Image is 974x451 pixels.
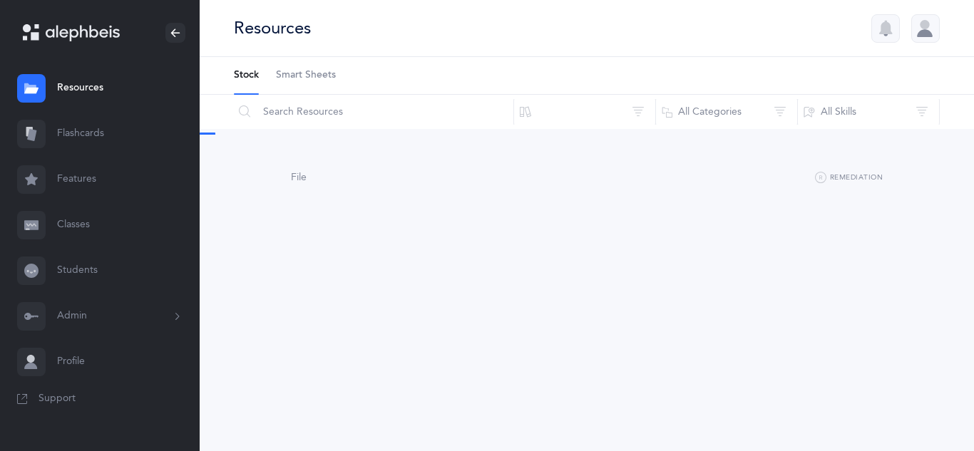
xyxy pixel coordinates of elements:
[291,172,307,183] span: File
[234,16,311,40] div: Resources
[815,170,883,187] button: Remediation
[797,95,940,129] button: All Skills
[39,392,76,406] span: Support
[233,95,514,129] input: Search Resources
[655,95,798,129] button: All Categories
[276,68,336,83] span: Smart Sheets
